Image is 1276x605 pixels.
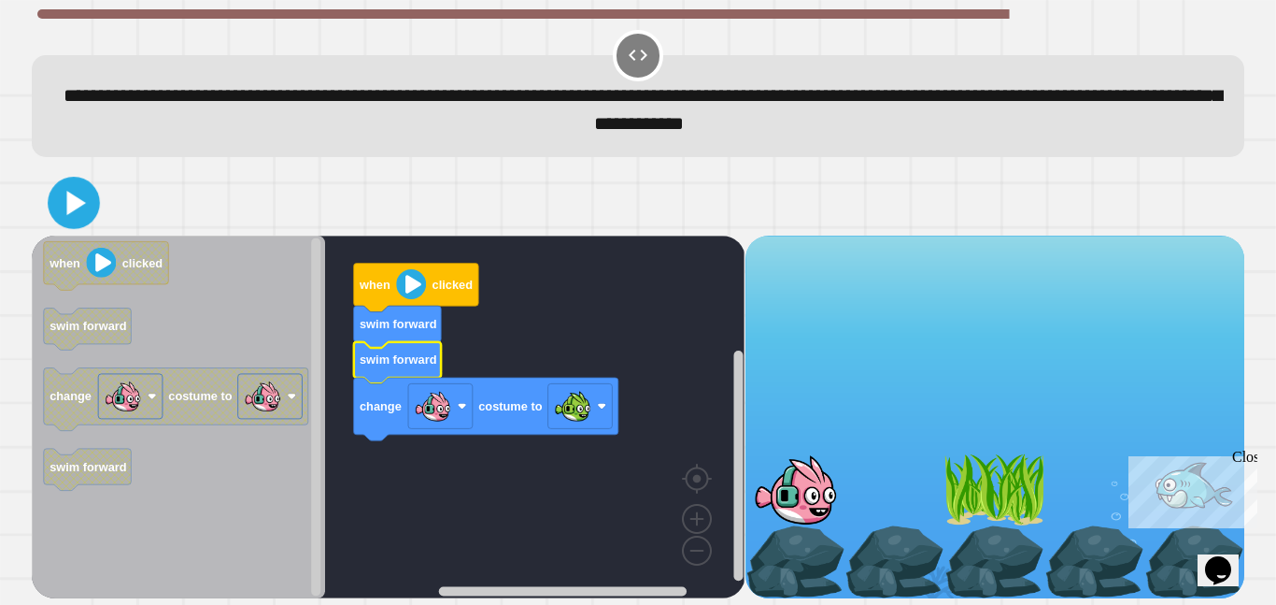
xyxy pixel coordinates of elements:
[50,460,127,474] text: swim forward
[7,7,129,119] div: Chat with us now!Close
[1121,449,1257,528] iframe: chat widget
[122,256,163,270] text: clicked
[360,317,437,331] text: swim forward
[360,353,437,367] text: swim forward
[478,399,542,413] text: costume to
[50,319,127,333] text: swim forward
[32,236,744,598] div: Blockly Workspace
[169,389,233,403] text: costume to
[432,278,473,292] text: clicked
[359,278,390,292] text: when
[1198,530,1257,586] iframe: chat widget
[50,389,92,403] text: change
[360,399,402,413] text: change
[49,256,80,270] text: when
